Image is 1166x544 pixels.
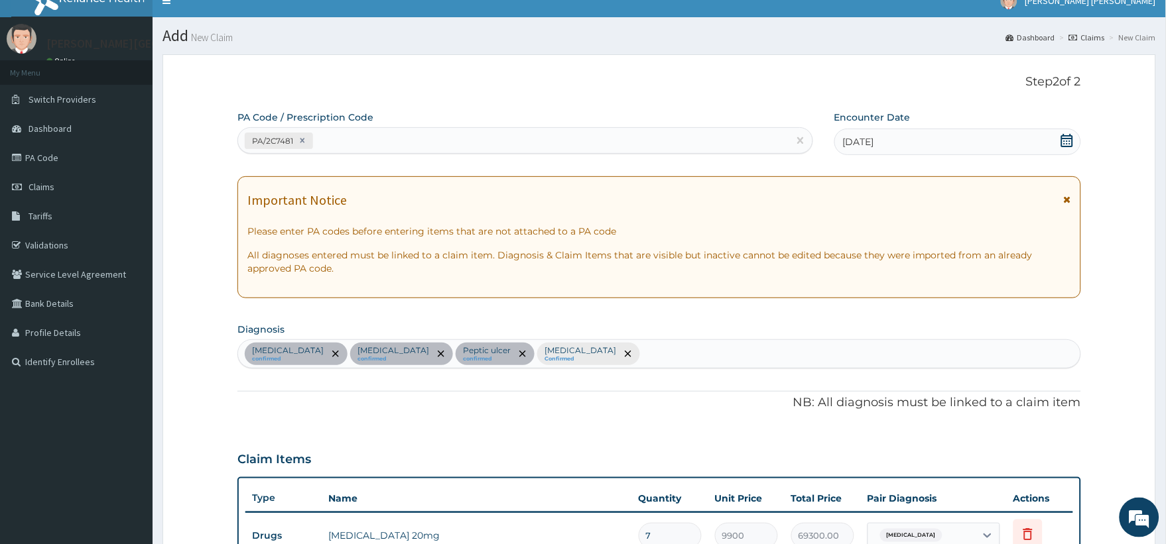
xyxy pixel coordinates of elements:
th: Pair Diagnosis [861,485,1007,512]
small: confirmed [252,356,324,362]
small: Confirmed [545,356,616,362]
span: Tariffs [29,210,52,222]
p: [PERSON_NAME][GEOGRAPHIC_DATA] [46,38,243,50]
li: New Claim [1106,32,1156,43]
span: remove selection option [435,348,447,360]
h1: Add [162,27,1156,44]
th: Quantity [632,485,708,512]
label: Encounter Date [834,111,911,124]
small: New Claim [188,32,233,42]
span: [DATE] [843,135,874,148]
a: Online [46,56,78,66]
th: Name [322,485,632,512]
h3: Claim Items [237,453,311,467]
span: Switch Providers [29,93,96,105]
th: Total Price [785,485,861,512]
a: Dashboard [1006,32,1055,43]
span: Dashboard [29,123,72,135]
th: Type [245,486,322,510]
p: [MEDICAL_DATA] [357,345,429,356]
p: Please enter PA codes before entering items that are not attached to a PA code [247,225,1071,238]
p: All diagnoses entered must be linked to a claim item. Diagnosis & Claim Items that are visible bu... [247,248,1071,275]
p: NB: All diagnosis must be linked to a claim item [237,394,1081,411]
label: PA Code / Prescription Code [237,111,373,124]
div: PA/2C7481 [248,133,295,148]
span: remove selection option [330,348,342,360]
h1: Important Notice [247,193,347,207]
span: remove selection option [517,348,529,360]
span: [MEDICAL_DATA] [880,529,942,542]
small: confirmed [463,356,511,362]
div: Chat with us now [69,74,223,91]
label: Diagnosis [237,323,285,336]
textarea: Type your message and hit 'Enter' [7,362,253,408]
img: User Image [7,24,36,54]
span: Claims [29,181,54,193]
div: Minimize live chat window [218,7,249,38]
th: Unit Price [708,485,785,512]
a: Claims [1069,32,1105,43]
span: remove selection option [622,348,634,360]
span: We're online! [77,167,183,301]
p: Step 2 of 2 [237,75,1081,89]
small: confirmed [357,356,429,362]
p: Peptic ulcer [463,345,511,356]
th: Actions [1007,485,1073,512]
p: [MEDICAL_DATA] [252,345,324,356]
p: [MEDICAL_DATA] [545,345,616,356]
img: d_794563401_company_1708531726252_794563401 [25,66,54,99]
